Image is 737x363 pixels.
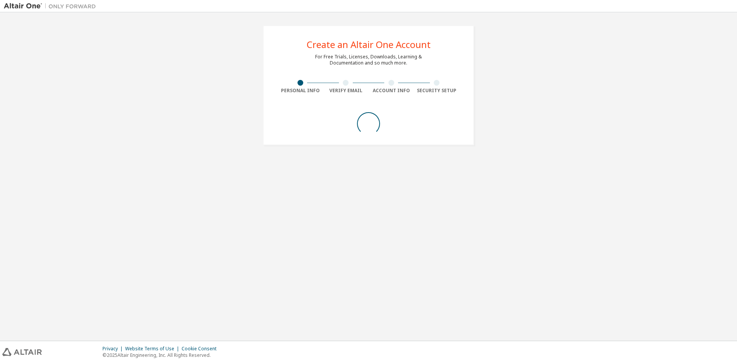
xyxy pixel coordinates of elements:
[102,346,125,352] div: Privacy
[278,88,323,94] div: Personal Info
[323,88,369,94] div: Verify Email
[102,352,221,358] p: © 2025 Altair Engineering, Inc. All Rights Reserved.
[315,54,422,66] div: For Free Trials, Licenses, Downloads, Learning & Documentation and so much more.
[125,346,182,352] div: Website Terms of Use
[368,88,414,94] div: Account Info
[2,348,42,356] img: altair_logo.svg
[414,88,460,94] div: Security Setup
[4,2,100,10] img: Altair One
[307,40,431,49] div: Create an Altair One Account
[182,346,221,352] div: Cookie Consent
